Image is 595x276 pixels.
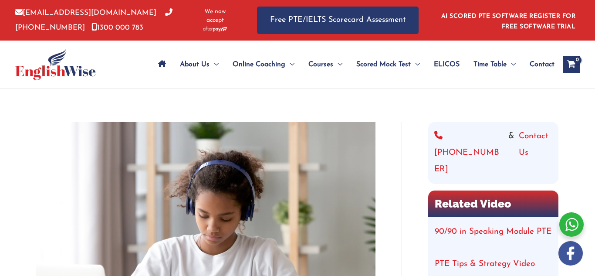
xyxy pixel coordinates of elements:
h2: Related Video [428,191,558,217]
a: [PHONE_NUMBER] [15,9,172,31]
nav: Site Navigation: Main Menu [151,49,554,80]
div: & [434,128,552,178]
img: white-facebook.png [558,241,583,266]
span: Menu Toggle [285,49,294,80]
img: cropped-ew-logo [15,49,96,80]
span: Courses [308,49,333,80]
span: Menu Toggle [411,49,420,80]
span: Online Coaching [233,49,285,80]
a: 90/90 in Speaking Module PTE [435,228,551,236]
a: About UsMenu Toggle [173,49,226,80]
span: About Us [180,49,210,80]
span: We now accept [195,7,235,25]
a: AI SCORED PTE SOFTWARE REGISTER FOR FREE SOFTWARE TRIAL [441,13,576,30]
span: Scored Mock Test [356,49,411,80]
a: [PHONE_NUMBER] [434,128,504,178]
a: Contact Us [519,128,552,178]
a: ELICOS [427,49,467,80]
a: CoursesMenu Toggle [301,49,349,80]
a: Scored Mock TestMenu Toggle [349,49,427,80]
span: Menu Toggle [507,49,516,80]
a: Time TableMenu Toggle [467,49,523,80]
a: [EMAIL_ADDRESS][DOMAIN_NAME] [15,9,156,17]
aside: Header Widget 1 [436,6,580,34]
a: PTE Tips & Strategy Video [435,260,535,268]
a: 1300 000 783 [91,24,143,31]
span: Menu Toggle [333,49,342,80]
a: Online CoachingMenu Toggle [226,49,301,80]
span: Time Table [473,49,507,80]
a: Free PTE/IELTS Scorecard Assessment [257,7,419,34]
img: Afterpay-Logo [203,27,227,31]
span: ELICOS [434,49,460,80]
span: Menu Toggle [210,49,219,80]
a: View Shopping Cart, empty [563,56,580,73]
span: Contact [530,49,554,80]
a: Contact [523,49,554,80]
